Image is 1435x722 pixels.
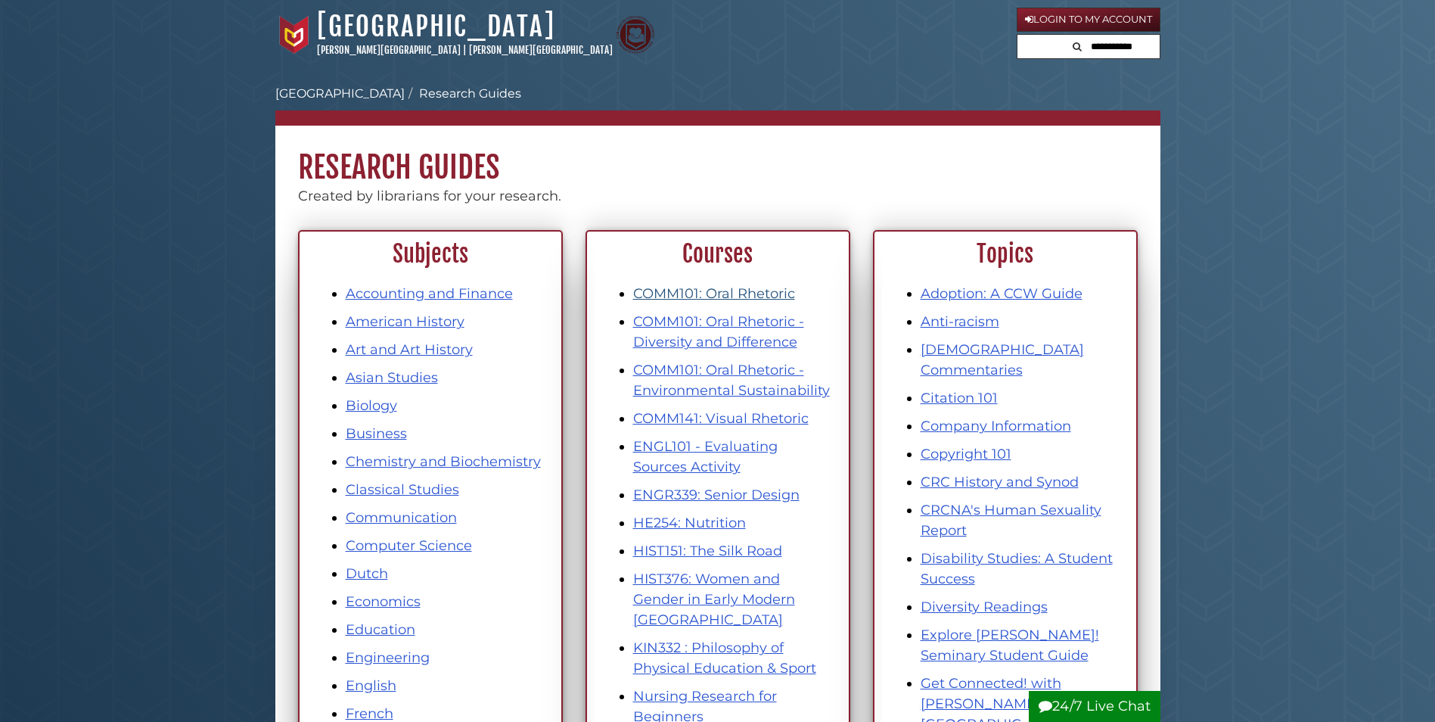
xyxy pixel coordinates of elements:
a: ENGL101 - Evaluating Sources Activity [633,438,778,475]
span: | [463,44,467,56]
a: Communication [346,509,457,526]
a: HE254: Nutrition [633,515,746,531]
a: Citation 101 [921,390,998,406]
a: COMM101: Oral Rhetoric [633,285,795,302]
a: Chemistry and Biochemistry [346,453,541,470]
a: [PERSON_NAME][GEOGRAPHIC_DATA] [469,44,613,56]
a: Explore [PERSON_NAME]! Seminary Student Guide [921,627,1099,664]
a: Classical Studies [346,481,459,498]
a: CRCNA's Human Sexuality Report [921,502,1101,539]
a: Biology [346,397,397,414]
h2: Topics [883,240,1128,269]
a: Disability Studies: A Student Success [921,550,1113,587]
h2: Courses [595,240,840,269]
nav: breadcrumb [275,85,1160,126]
a: Research Guides [419,86,521,101]
a: Engineering [346,649,430,666]
a: Dutch [346,565,388,582]
i: Search [1073,42,1082,51]
h1: Research Guides [275,126,1160,186]
a: KIN332 : Philosophy of Physical Education & Sport [633,640,816,677]
a: Business [346,425,407,442]
a: Education [346,621,415,638]
a: American History [346,313,464,330]
a: Computer Science [346,537,472,554]
img: Calvin University [275,16,313,54]
a: Copyright 101 [921,446,1011,462]
a: COMM101: Oral Rhetoric - Diversity and Difference [633,313,804,350]
a: HIST376: Women and Gender in Early Modern [GEOGRAPHIC_DATA] [633,571,795,628]
a: [GEOGRAPHIC_DATA] [275,86,405,101]
a: [PERSON_NAME][GEOGRAPHIC_DATA] [317,44,461,56]
h2: Subjects [308,240,553,269]
a: COMM141: Visual Rhetoric [633,410,809,427]
button: Search [1068,35,1086,55]
a: Economics [346,593,421,610]
a: Art and Art History [346,341,473,358]
a: CRC History and Synod [921,474,1079,490]
a: Anti-racism [921,313,999,330]
a: COMM101: Oral Rhetoric - Environmental Sustainability [633,362,830,399]
span: Created by librarians for your research. [298,188,561,204]
a: [DEMOGRAPHIC_DATA] Commentaries [921,341,1084,378]
a: Diversity Readings [921,599,1048,615]
a: [GEOGRAPHIC_DATA] [317,10,555,43]
a: ENGR339: Senior Design [633,487,800,503]
a: Company Information [921,418,1071,434]
img: Calvin Theological Seminary [617,16,654,54]
button: 24/7 Live Chat [1029,691,1160,722]
a: HIST151: The Silk Road [633,543,782,559]
a: Login to My Account [1017,8,1160,32]
a: Adoption: A CCW Guide [921,285,1082,302]
a: Accounting and Finance [346,285,513,302]
a: English [346,677,396,694]
a: French [346,705,393,722]
a: Asian Studies [346,369,438,386]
